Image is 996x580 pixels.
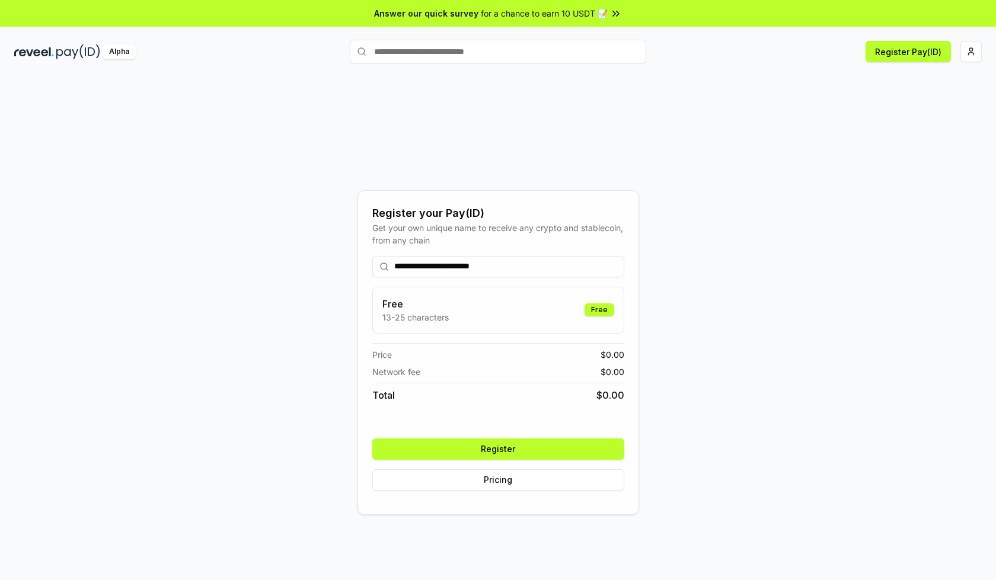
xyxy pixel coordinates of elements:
div: Get your own unique name to receive any crypto and stablecoin, from any chain [372,222,624,246]
img: pay_id [56,44,100,59]
p: 13-25 characters [382,311,449,323]
span: Total [372,388,395,402]
h3: Free [382,297,449,311]
span: Network fee [372,366,420,378]
img: reveel_dark [14,44,54,59]
span: $ 0.00 [601,348,624,361]
button: Pricing [372,469,624,491]
span: Answer our quick survey [374,7,478,20]
button: Register [372,438,624,460]
button: Register Pay(ID) [866,41,951,62]
span: for a chance to earn 10 USDT 📝 [481,7,608,20]
div: Free [585,303,614,316]
span: $ 0.00 [601,366,624,378]
span: Price [372,348,392,361]
div: Register your Pay(ID) [372,205,624,222]
span: $ 0.00 [596,388,624,402]
div: Alpha [103,44,136,59]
